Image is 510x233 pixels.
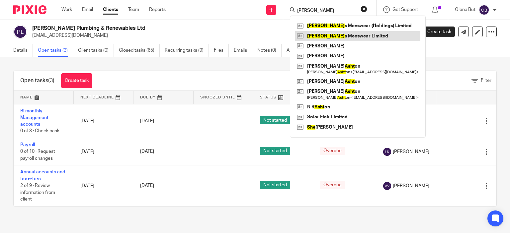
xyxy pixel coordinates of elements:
span: 0 of 10 · Request payroll changes [20,149,55,161]
img: svg%3E [383,182,391,190]
a: Create task [416,27,455,37]
img: svg%3E [383,148,391,156]
img: svg%3E [479,5,489,15]
span: Not started [260,116,290,124]
img: Pixie [13,5,46,14]
h2: [PERSON_NAME] Plumbing & Renewables Ltd [32,25,332,32]
span: [PERSON_NAME] [393,148,429,155]
button: Clear [361,6,367,12]
a: Payroll [20,143,35,147]
a: Clients [103,6,118,13]
span: (3) [48,78,54,83]
span: [DATE] [140,119,154,123]
span: Overdue [320,181,345,189]
td: [DATE] [74,165,134,206]
a: Details [13,44,33,57]
h1: Open tasks [20,77,54,84]
a: Recurring tasks (9) [165,44,209,57]
a: Email [82,6,93,13]
a: Notes (0) [257,44,282,57]
span: [PERSON_NAME] [393,183,429,189]
a: Reports [149,6,166,13]
input: Search [297,8,356,14]
a: Emails [234,44,252,57]
span: 0 of 3 · Check bank [20,129,59,134]
p: [EMAIL_ADDRESS][DOMAIN_NAME] [32,32,406,39]
a: Annual accounts and tax return [20,170,65,181]
span: Get Support [392,7,418,12]
a: Closed tasks (65) [119,44,160,57]
a: Files [214,44,229,57]
td: [DATE] [74,138,134,165]
span: [DATE] [140,149,154,154]
span: Snoozed Until [200,95,235,99]
span: Not started [260,181,290,189]
a: Audit logs [287,44,312,57]
img: svg%3E [13,25,27,39]
a: Client tasks (0) [78,44,114,57]
p: Olena But [455,6,475,13]
a: Team [128,6,139,13]
a: Create task [61,73,92,88]
a: Work [61,6,72,13]
span: Status [260,95,277,99]
span: Overdue [320,147,345,155]
a: Open tasks (3) [38,44,73,57]
td: [DATE] [74,104,134,138]
span: 2 of 9 · Review information from client [20,183,55,202]
a: Bi monthly Management accounts [20,109,48,127]
span: Not started [260,147,290,155]
span: [DATE] [140,184,154,188]
span: Filter [481,78,491,83]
